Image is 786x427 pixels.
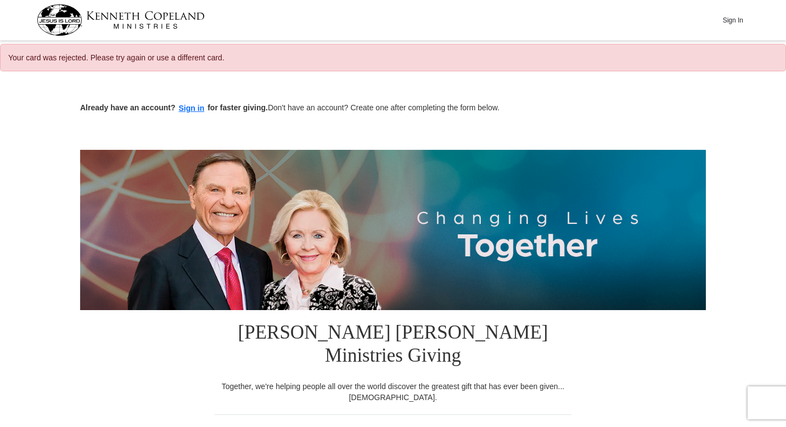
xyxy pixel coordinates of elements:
[80,102,706,115] p: Don't have an account? Create one after completing the form below.
[716,12,749,29] button: Sign In
[176,102,208,115] button: Sign in
[215,381,571,403] div: Together, we're helping people all over the world discover the greatest gift that has ever been g...
[215,310,571,381] h1: [PERSON_NAME] [PERSON_NAME] Ministries Giving
[37,4,205,36] img: kcm-header-logo.svg
[80,103,268,112] strong: Already have an account? for faster giving.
